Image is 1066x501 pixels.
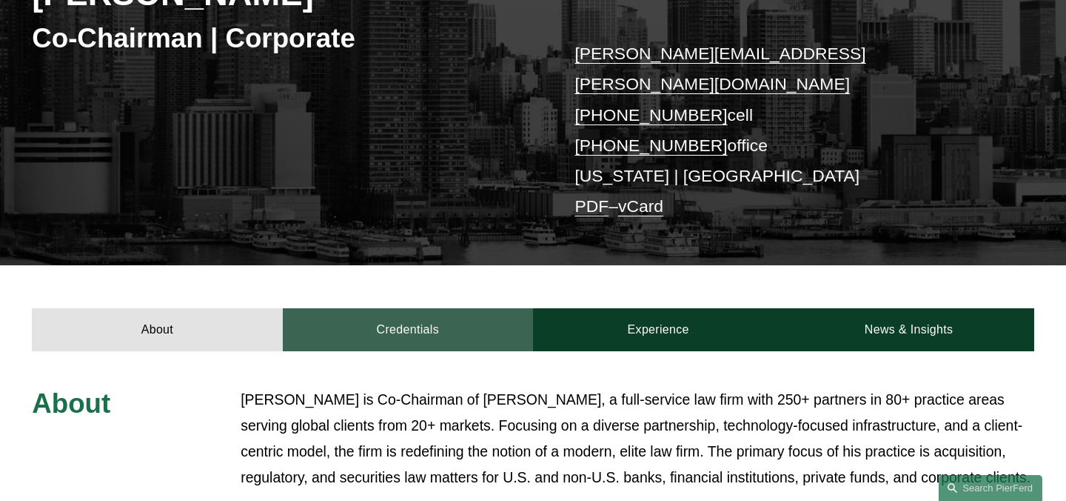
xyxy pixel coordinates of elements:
[574,136,727,155] a: [PHONE_NUMBER]
[939,475,1042,501] a: Search this site
[574,105,727,125] a: [PHONE_NUMBER]
[574,39,992,222] p: cell office [US_STATE] | [GEOGRAPHIC_DATA] –
[574,44,865,93] a: [PERSON_NAME][EMAIL_ADDRESS][PERSON_NAME][DOMAIN_NAME]
[574,196,609,216] a: PDF
[241,387,1034,491] p: [PERSON_NAME] is Co-Chairman of [PERSON_NAME], a full-service law firm with 250+ partners in 80+ ...
[32,21,533,55] h3: Co-Chairman | Corporate
[533,308,783,351] a: Experience
[32,388,110,419] span: About
[283,308,533,351] a: Credentials
[32,308,282,351] a: About
[618,196,663,216] a: vCard
[783,308,1033,351] a: News & Insights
